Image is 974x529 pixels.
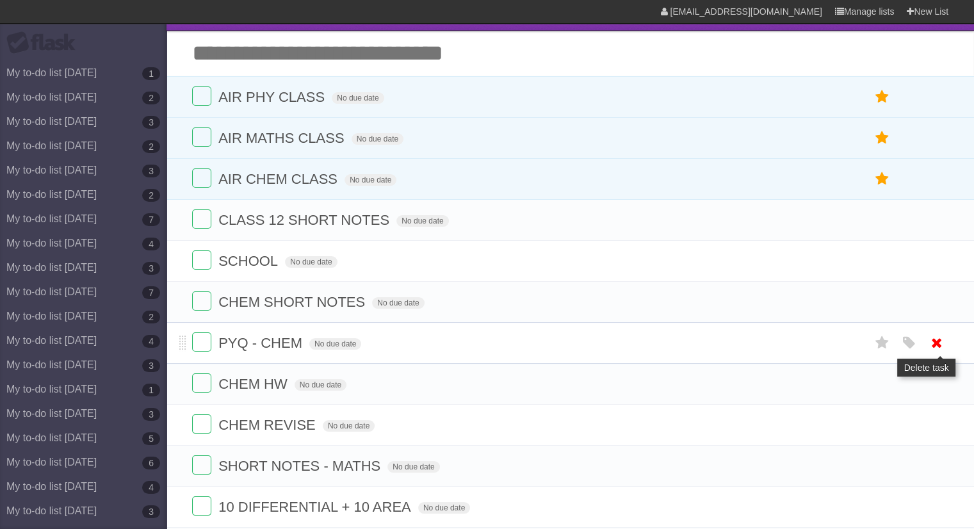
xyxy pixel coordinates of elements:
span: No due date [418,502,470,514]
label: Star task [870,86,895,108]
span: No due date [285,256,337,268]
b: 4 [142,335,160,348]
span: AIR MATHS CLASS [218,130,347,146]
b: 2 [142,140,160,153]
label: Done [192,373,211,393]
span: CLASS 12 SHORT NOTES [218,212,393,228]
span: No due date [295,379,346,391]
b: 4 [142,481,160,494]
b: 7 [142,286,160,299]
label: Star task [870,127,895,149]
span: SCHOOL [218,253,281,269]
span: PYQ - CHEM [218,335,305,351]
span: CHEM REVISE [218,417,319,433]
label: Done [192,86,211,106]
span: AIR CHEM CLASS [218,171,341,187]
span: No due date [345,174,396,186]
span: No due date [352,133,403,145]
b: 3 [142,165,160,177]
label: Done [192,291,211,311]
span: No due date [387,461,439,473]
b: 2 [142,311,160,323]
label: Done [192,332,211,352]
label: Done [192,168,211,188]
b: 3 [142,116,160,129]
label: Done [192,455,211,475]
b: 2 [142,92,160,104]
span: No due date [332,92,384,104]
b: 3 [142,408,160,421]
label: Star task [870,332,895,354]
b: 4 [142,238,160,250]
span: AIR PHY CLASS [218,89,328,105]
b: 2 [142,189,160,202]
span: No due date [372,297,424,309]
div: Flask [6,31,83,54]
span: SHORT NOTES - MATHS [218,458,384,474]
b: 5 [142,432,160,445]
label: Star task [870,168,895,190]
b: 3 [142,359,160,372]
b: 3 [142,262,160,275]
b: 6 [142,457,160,469]
span: No due date [323,420,375,432]
label: Done [192,127,211,147]
b: 1 [142,384,160,396]
span: 10 DIFFERENTIAL + 10 AREA [218,499,414,515]
span: CHEM HW [218,376,291,392]
label: Done [192,209,211,229]
label: Done [192,250,211,270]
span: CHEM SHORT NOTES [218,294,368,310]
span: No due date [396,215,448,227]
span: No due date [309,338,361,350]
b: 3 [142,505,160,518]
b: 7 [142,213,160,226]
b: 1 [142,67,160,80]
label: Done [192,414,211,434]
label: Done [192,496,211,516]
